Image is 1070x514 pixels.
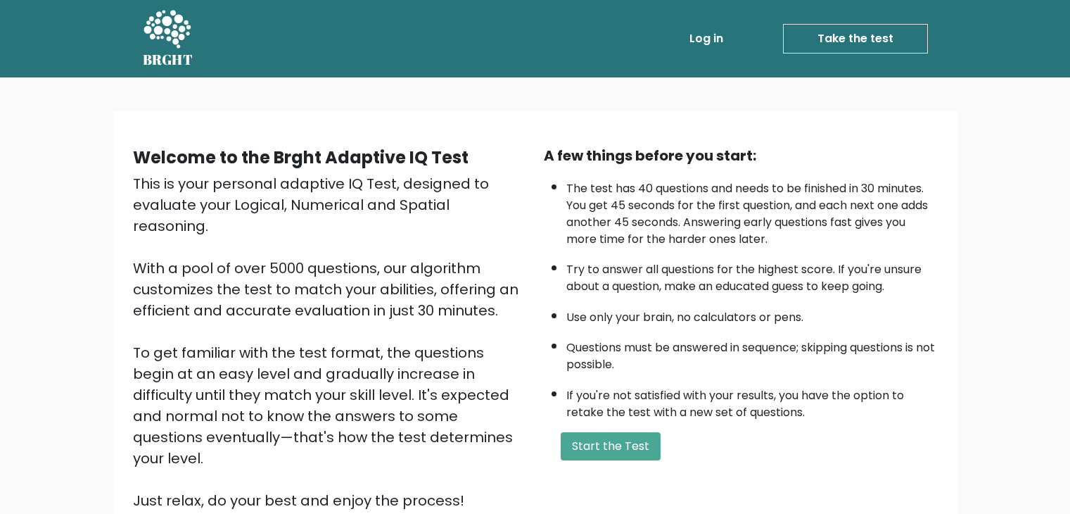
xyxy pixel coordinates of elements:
button: Start the Test [561,432,661,460]
li: Try to answer all questions for the highest score. If you're unsure about a question, make an edu... [566,254,938,295]
h5: BRGHT [143,51,193,68]
a: BRGHT [143,6,193,72]
li: If you're not satisfied with your results, you have the option to retake the test with a new set ... [566,380,938,421]
li: Questions must be answered in sequence; skipping questions is not possible. [566,332,938,373]
li: The test has 40 questions and needs to be finished in 30 minutes. You get 45 seconds for the firs... [566,173,938,248]
b: Welcome to the Brght Adaptive IQ Test [133,146,469,169]
div: A few things before you start: [544,145,938,166]
li: Use only your brain, no calculators or pens. [566,302,938,326]
a: Take the test [783,24,928,54]
a: Log in [684,25,729,53]
div: This is your personal adaptive IQ Test, designed to evaluate your Logical, Numerical and Spatial ... [133,173,527,511]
